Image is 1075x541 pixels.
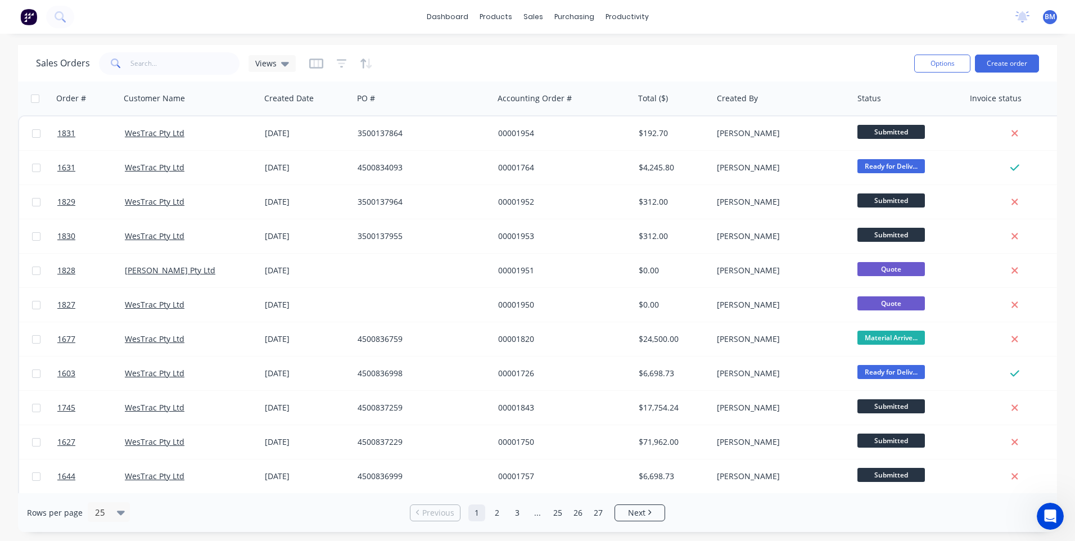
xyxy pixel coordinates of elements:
button: Options [914,55,970,73]
div: [DATE] [265,368,349,379]
div: $192.70 [639,128,705,139]
button: Create order [975,55,1039,73]
a: Page 2 [489,504,505,521]
span: Rows per page [27,507,83,519]
div: [PERSON_NAME] [717,196,842,208]
div: 00001953 [498,231,623,242]
span: Submitted [857,434,925,448]
span: 1631 [57,162,75,173]
span: 1644 [57,471,75,482]
span: 1677 [57,333,75,345]
div: $6,698.73 [639,471,705,482]
h1: Sales Orders [36,58,90,69]
div: PO # [357,93,375,104]
div: 4500836998 [358,368,482,379]
div: [DATE] [265,299,349,310]
div: [DATE] [265,231,349,242]
div: 4500836999 [358,471,482,482]
div: [PERSON_NAME] [717,231,842,242]
a: WesTrac Pty Ltd [125,128,184,138]
div: 4500837259 [358,402,482,413]
div: 00001820 [498,333,623,345]
span: Previous [422,507,454,519]
iframe: Intercom live chat [1037,503,1064,530]
span: Ready for Deliv... [857,159,925,173]
span: Submitted [857,228,925,242]
a: 1830 [57,219,125,253]
span: 1828 [57,265,75,276]
div: 00001750 [498,436,623,448]
div: 00001843 [498,402,623,413]
span: Views [255,57,277,69]
div: [DATE] [265,333,349,345]
img: Factory [20,8,37,25]
a: Jump forward [529,504,546,521]
div: $312.00 [639,196,705,208]
a: WesTrac Pty Ltd [125,231,184,241]
div: $71,962.00 [639,436,705,448]
span: Quote [857,262,925,276]
div: [PERSON_NAME] [717,436,842,448]
a: 1831 [57,116,125,150]
div: 00001952 [498,196,623,208]
div: Accounting Order # [498,93,572,104]
span: BM [1045,12,1055,22]
a: Page 25 [549,504,566,521]
div: Status [857,93,881,104]
div: 00001951 [498,265,623,276]
div: $0.00 [639,299,705,310]
a: 1603 [57,357,125,390]
a: WesTrac Pty Ltd [125,196,184,207]
div: $6,698.73 [639,368,705,379]
div: [DATE] [265,471,349,482]
div: [DATE] [265,436,349,448]
div: [PERSON_NAME] [717,265,842,276]
span: 1827 [57,299,75,310]
div: 3500137955 [358,231,482,242]
div: 00001764 [498,162,623,173]
span: Submitted [857,193,925,208]
a: WesTrac Pty Ltd [125,436,184,447]
div: 4500837229 [358,436,482,448]
div: Created Date [264,93,314,104]
span: Submitted [857,399,925,413]
div: 00001950 [498,299,623,310]
div: 4500834093 [358,162,482,173]
a: 1644 [57,459,125,493]
a: Previous page [410,507,460,519]
span: Quote [857,296,925,310]
a: WesTrac Pty Ltd [125,333,184,344]
div: 00001726 [498,368,623,379]
div: [DATE] [265,265,349,276]
div: $17,754.24 [639,402,705,413]
a: WesTrac Pty Ltd [125,471,184,481]
div: 3500137864 [358,128,482,139]
span: 1829 [57,196,75,208]
div: [PERSON_NAME] [717,402,842,413]
div: [DATE] [265,196,349,208]
span: 1627 [57,436,75,448]
a: 1631 [57,151,125,184]
a: WesTrac Pty Ltd [125,402,184,413]
a: 1677 [57,322,125,356]
a: Next page [615,507,665,519]
a: 1828 [57,254,125,287]
div: [DATE] [265,128,349,139]
div: [DATE] [265,162,349,173]
span: Ready for Deliv... [857,365,925,379]
div: Order # [56,93,86,104]
div: [PERSON_NAME] [717,333,842,345]
span: 1745 [57,402,75,413]
div: Created By [717,93,758,104]
span: 1830 [57,231,75,242]
a: WesTrac Pty Ltd [125,299,184,310]
ul: Pagination [405,504,670,521]
div: [PERSON_NAME] [717,162,842,173]
div: $24,500.00 [639,333,705,345]
div: Invoice status [970,93,1022,104]
a: Page 26 [570,504,586,521]
div: [DATE] [265,402,349,413]
a: Page 3 [509,504,526,521]
span: Submitted [857,468,925,482]
div: Customer Name [124,93,185,104]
